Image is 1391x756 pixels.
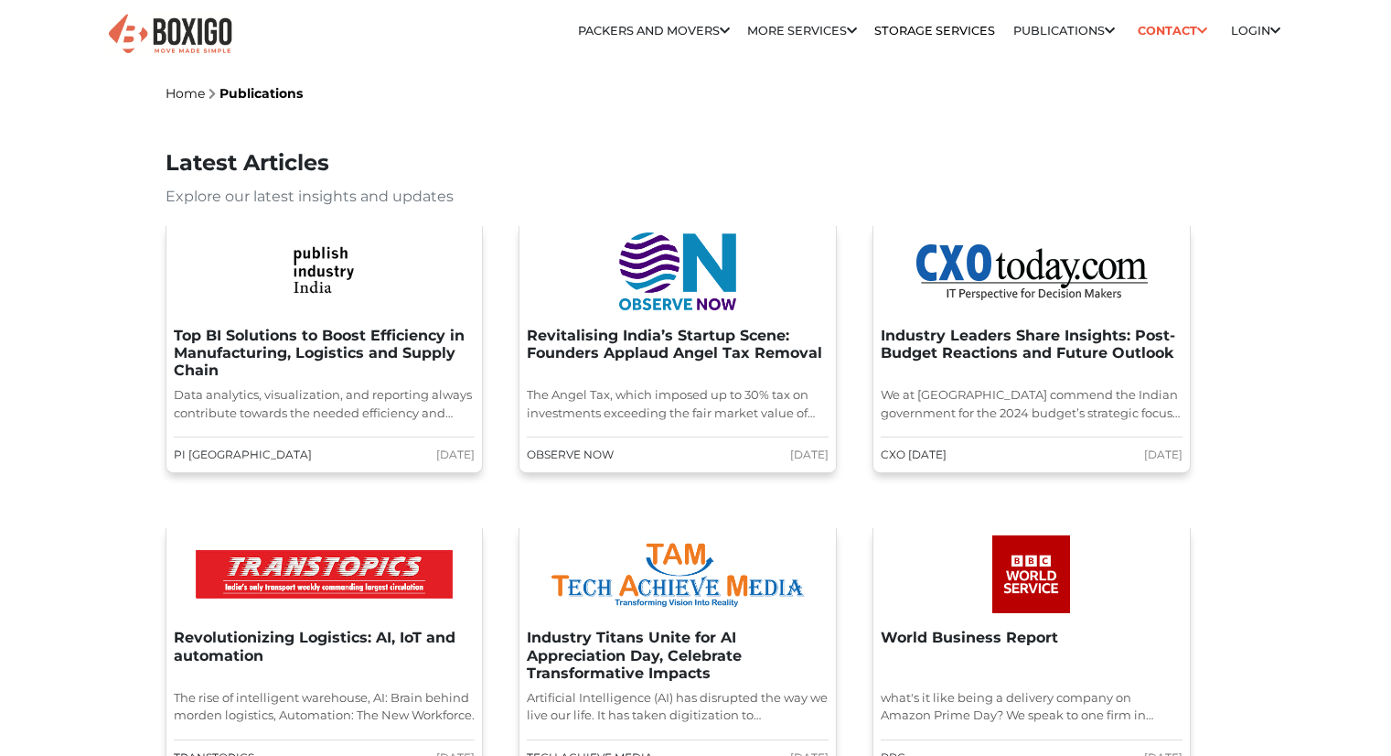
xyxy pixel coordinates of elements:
p: what's it like being a delivery company on Amazon Prime Day? We speak to one firm in [GEOGRAPHIC_... [881,689,1182,725]
a: Packers and Movers [578,24,730,38]
img: Article Image [619,232,736,310]
h3: Industry Leaders Share Insights: Post-Budget Reactions and Future Outlook [881,327,1182,380]
h3: World Business Report [881,629,1182,682]
img: Article Image [914,243,1150,300]
h3: Industry Titans Unite for AI Appreciation Day, Celebrate Transformative Impacts [527,629,829,682]
a: More services [747,24,857,38]
a: Article Image Industry Leaders Share Insights: Post-Budget Reactions and Future Outlook We at [GE... [872,226,1191,474]
img: Article Image [196,550,452,599]
h2: Latest Articles [166,150,1226,177]
span: [DATE] [1144,447,1182,463]
span: [DATE] [436,447,475,463]
a: Login [1231,24,1280,38]
a: Contact [1132,16,1214,45]
p: The Angel Tax, which imposed up to 30% tax on investments exceeding the fair market value of shar... [527,386,829,422]
img: Article Image [992,535,1070,613]
a: Article Image Top BI Solutions to Boost Efficiency in Manufacturing, Logistics and Supply Chain D... [166,226,484,474]
p: Data analytics, visualization, and reporting always contribute towards the needed efficiency and ... [174,386,476,422]
img: Article Image [285,232,363,310]
p: Artificial Intelligence (AI) has disrupted the way we live our life. It has taken digitization to... [527,689,829,725]
span: CXO [DATE] [881,447,947,463]
p: We at [GEOGRAPHIC_DATA] commend the Indian government for the 2024 budget’s strategic focus on in... [881,386,1182,422]
span: Observe Now [527,447,614,463]
p: Explore our latest insights and updates [166,186,1226,208]
img: Boxigo [106,12,234,57]
a: Publications [219,85,303,102]
a: Publications [1013,24,1115,38]
span: Pi [GEOGRAPHIC_DATA] [174,447,312,463]
h3: Revitalising India’s Startup Scene: Founders Applaud Angel Tax Removal [527,327,829,380]
a: Home [166,85,205,102]
img: Article Image [550,540,807,608]
span: [DATE] [790,447,829,463]
a: Article Image Revitalising India’s Startup Scene: Founders Applaud Angel Tax Removal The Angel Ta... [519,226,837,474]
p: The rise of intelligent warehouse, AI: Brain behind morden logistics, Automation: The New Workforce. [174,689,476,725]
h3: Top BI Solutions to Boost Efficiency in Manufacturing, Logistics and Supply Chain [174,327,476,380]
h3: Revolutionizing Logistics: AI, IoT and automation [174,629,476,682]
a: Storage Services [874,24,995,38]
